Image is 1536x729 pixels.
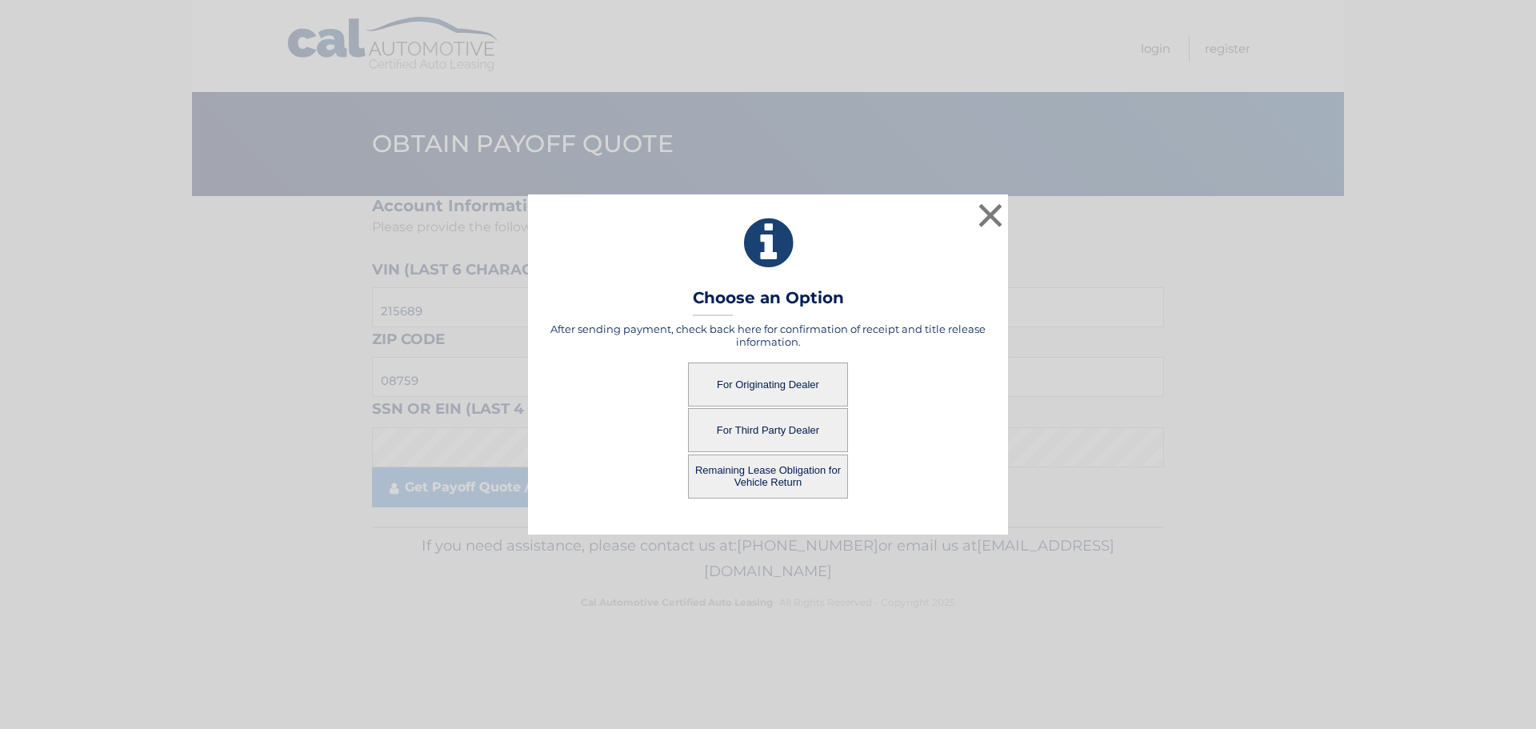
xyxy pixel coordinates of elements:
button: For Third Party Dealer [688,408,848,452]
button: × [974,199,1006,231]
h5: After sending payment, check back here for confirmation of receipt and title release information. [548,322,988,348]
button: Remaining Lease Obligation for Vehicle Return [688,455,848,499]
h3: Choose an Option [693,288,844,316]
button: For Originating Dealer [688,362,848,407]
